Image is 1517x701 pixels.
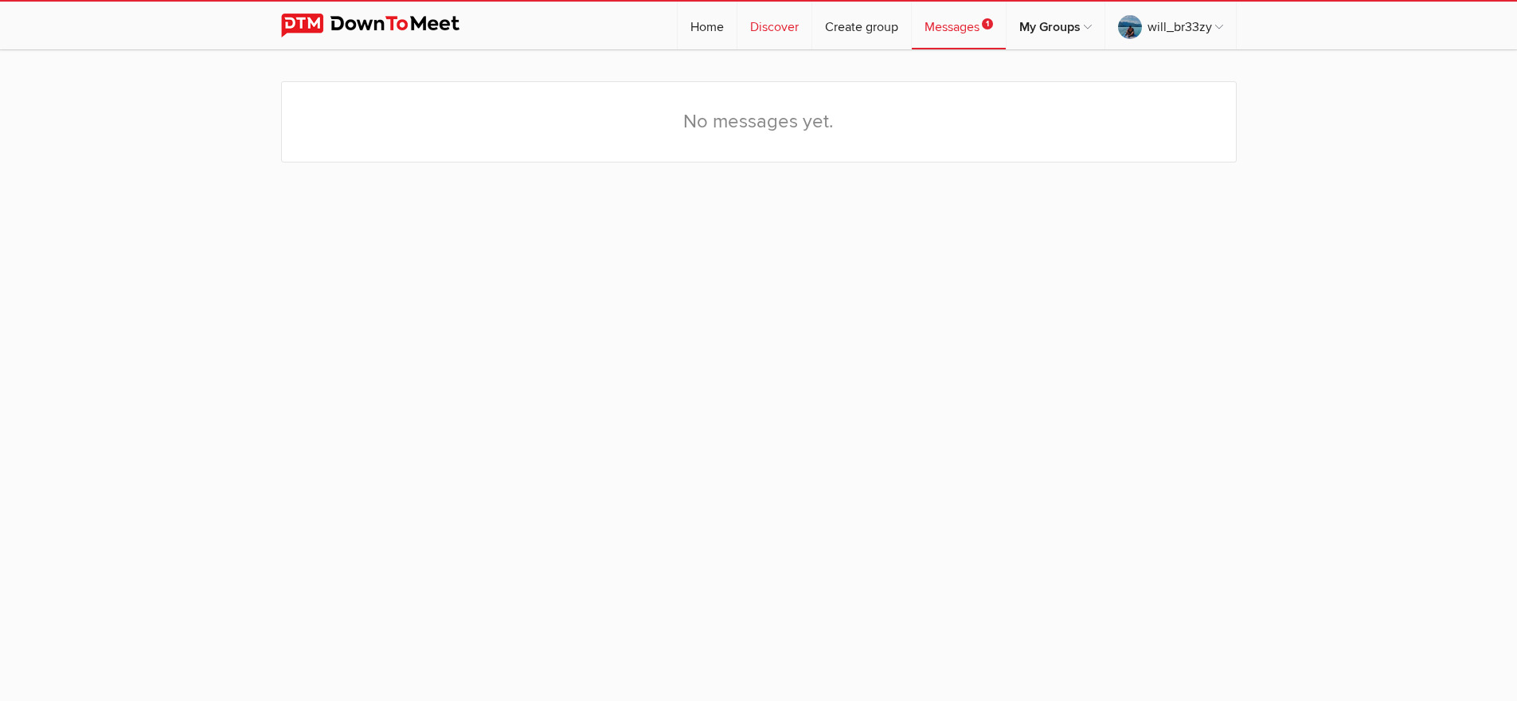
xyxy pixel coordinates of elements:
a: Home [678,2,737,49]
span: 1 [982,18,993,29]
a: Discover [737,2,811,49]
div: No messages yet. [281,81,1237,163]
a: will_br33zy [1105,2,1236,49]
img: DownToMeet [281,14,484,37]
a: My Groups [1007,2,1105,49]
a: Create group [812,2,911,49]
a: Messages1 [912,2,1006,49]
